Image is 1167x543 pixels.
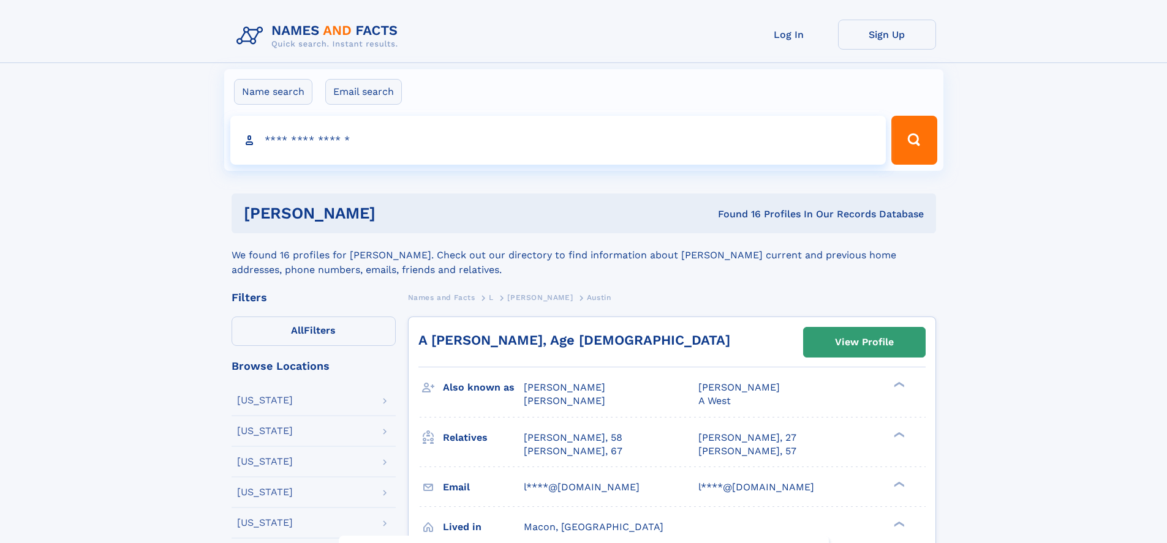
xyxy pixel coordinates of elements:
[232,233,936,277] div: We found 16 profiles for [PERSON_NAME]. Check out our directory to find information about [PERSON...
[443,477,524,498] h3: Email
[237,395,293,405] div: [US_STATE]
[804,328,925,357] a: View Profile
[524,444,622,458] a: [PERSON_NAME], 67
[698,444,796,458] a: [PERSON_NAME], 57
[237,518,293,528] div: [US_STATE]
[891,116,937,165] button: Search Button
[524,521,663,533] span: Macon, [GEOGRAPHIC_DATA]
[524,431,622,444] a: [PERSON_NAME], 58
[507,293,573,302] span: [PERSON_NAME]
[237,487,293,497] div: [US_STATE]
[698,431,796,444] a: [PERSON_NAME], 27
[418,332,730,348] a: A [PERSON_NAME], Age [DEMOGRAPHIC_DATA]
[443,517,524,537] h3: Lived in
[234,79,312,105] label: Name search
[291,324,304,336] span: All
[891,520,905,528] div: ❯
[698,381,780,393] span: [PERSON_NAME]
[546,208,924,221] div: Found 16 Profiles In Our Records Database
[230,116,886,165] input: search input
[408,290,475,305] a: Names and Facts
[489,290,494,305] a: L
[237,426,293,436] div: [US_STATE]
[524,381,605,393] span: [PERSON_NAME]
[325,79,402,105] label: Email search
[740,20,838,50] a: Log In
[891,381,905,389] div: ❯
[443,427,524,448] h3: Relatives
[698,395,731,406] span: A West
[232,20,408,53] img: Logo Names and Facts
[443,377,524,398] h3: Also known as
[891,480,905,488] div: ❯
[838,20,936,50] a: Sign Up
[507,290,573,305] a: [PERSON_NAME]
[244,206,547,221] h1: [PERSON_NAME]
[524,395,605,406] span: [PERSON_NAME]
[232,361,396,372] div: Browse Locations
[237,457,293,466] div: [US_STATE]
[232,316,396,346] label: Filters
[232,292,396,303] div: Filters
[587,293,611,302] span: Austin
[891,430,905,438] div: ❯
[489,293,494,302] span: L
[835,328,894,356] div: View Profile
